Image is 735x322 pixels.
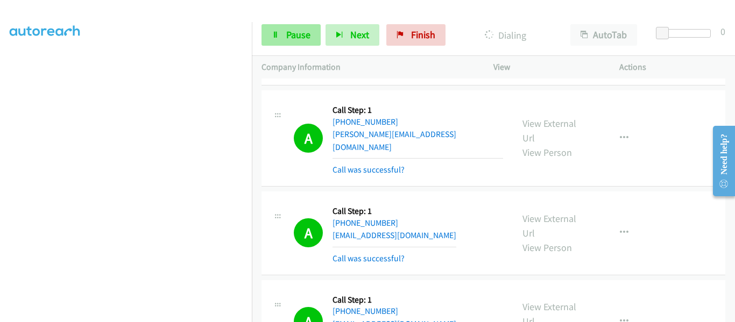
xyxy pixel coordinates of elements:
[522,212,576,239] a: View External Url
[720,24,725,39] div: 0
[460,28,551,42] p: Dialing
[286,28,310,41] span: Pause
[333,129,456,152] a: [PERSON_NAME][EMAIL_ADDRESS][DOMAIN_NAME]
[333,105,503,116] h5: Call Step: 1
[522,117,576,144] a: View External Url
[294,218,323,247] h1: A
[294,124,323,153] h1: A
[333,295,456,305] h5: Call Step: 1
[333,218,398,228] a: [PHONE_NUMBER]
[570,24,637,46] button: AutoTab
[522,146,572,159] a: View Person
[704,118,735,204] iframe: Resource Center
[333,253,405,263] a: Call was successful?
[326,24,379,46] button: Next
[493,61,600,74] p: View
[333,117,398,127] a: [PHONE_NUMBER]
[386,24,446,46] a: Finish
[522,241,572,254] a: View Person
[262,24,321,46] a: Pause
[619,61,726,74] p: Actions
[350,28,369,41] span: Next
[262,61,474,74] p: Company Information
[333,164,405,175] a: Call was successful?
[333,206,456,217] h5: Call Step: 1
[333,306,398,316] a: [PHONE_NUMBER]
[411,28,435,41] span: Finish
[333,230,456,240] a: [EMAIL_ADDRESS][DOMAIN_NAME]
